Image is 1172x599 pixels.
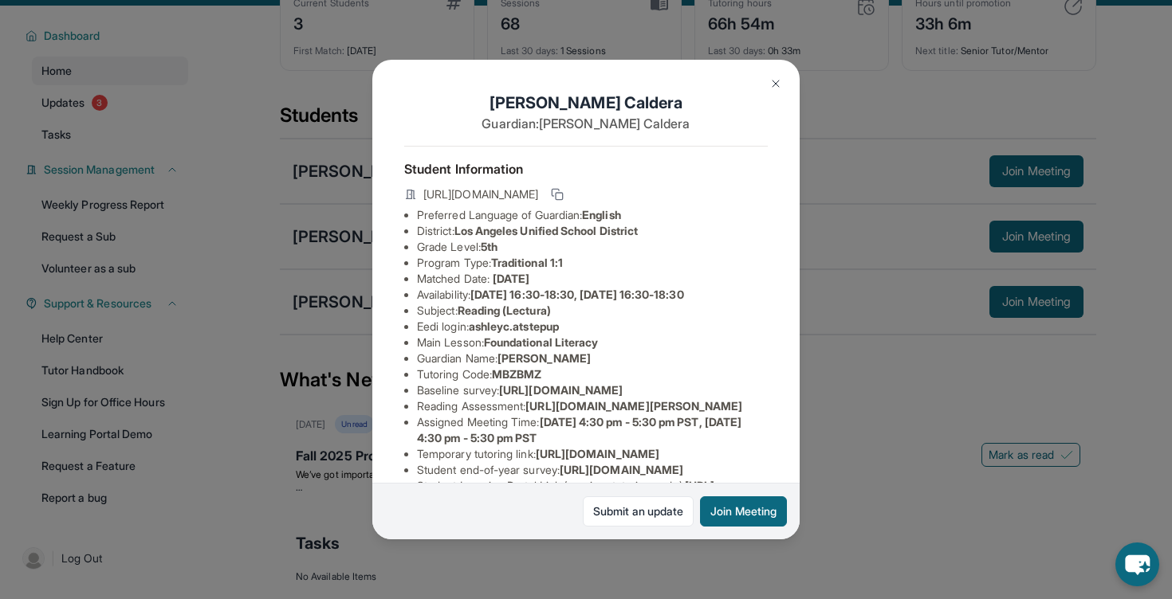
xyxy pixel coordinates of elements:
span: MBZBMZ [492,367,541,381]
li: Temporary tutoring link : [417,446,768,462]
li: Eedi login : [417,319,768,335]
li: Student end-of-year survey : [417,462,768,478]
span: Reading (Lectura) [458,303,551,317]
li: District: [417,223,768,239]
span: ashleyc.atstepup [469,319,559,333]
h4: Student Information [404,159,768,178]
li: Program Type: [417,255,768,271]
span: [DATE] [493,272,529,285]
li: Guardian Name : [417,350,768,366]
button: chat-button [1115,542,1159,586]
span: [DATE] 16:30-18:30, [DATE] 16:30-18:30 [470,288,684,301]
li: Assigned Meeting Time : [417,414,768,446]
li: Main Lesson : [417,335,768,350]
span: [URL][DOMAIN_NAME] [499,383,623,397]
span: English [582,208,621,221]
li: Preferred Language of Guardian: [417,207,768,223]
span: [DATE] 4:30 pm - 5:30 pm PST, [DATE] 4:30 pm - 5:30 pm PST [417,415,741,444]
li: Baseline survey : [417,382,768,398]
span: Los Angeles Unified School District [454,224,638,237]
button: Copy link [548,185,567,204]
p: Guardian: [PERSON_NAME] Caldera [404,114,768,133]
button: Join Meeting [700,496,787,527]
h1: [PERSON_NAME] Caldera [404,92,768,114]
span: [URL][DOMAIN_NAME] [423,186,538,202]
li: Matched Date: [417,271,768,287]
li: Grade Level: [417,239,768,255]
span: Foundational Literacy [484,335,598,349]
img: Close Icon [769,77,782,90]
span: [PERSON_NAME] [498,351,591,365]
span: Traditional 1:1 [491,256,563,269]
li: Reading Assessment : [417,398,768,414]
span: [URL][DOMAIN_NAME][PERSON_NAME] [525,399,742,413]
span: 5th [481,240,498,253]
a: Submit an update [583,496,694,527]
span: [URL][DOMAIN_NAME] [560,463,683,476]
span: [URL][DOMAIN_NAME] [536,447,659,460]
li: Availability: [417,287,768,303]
li: Tutoring Code : [417,366,768,382]
li: Subject : [417,303,768,319]
li: Student Learning Portal Link (requires tutoring code) : [417,478,768,510]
